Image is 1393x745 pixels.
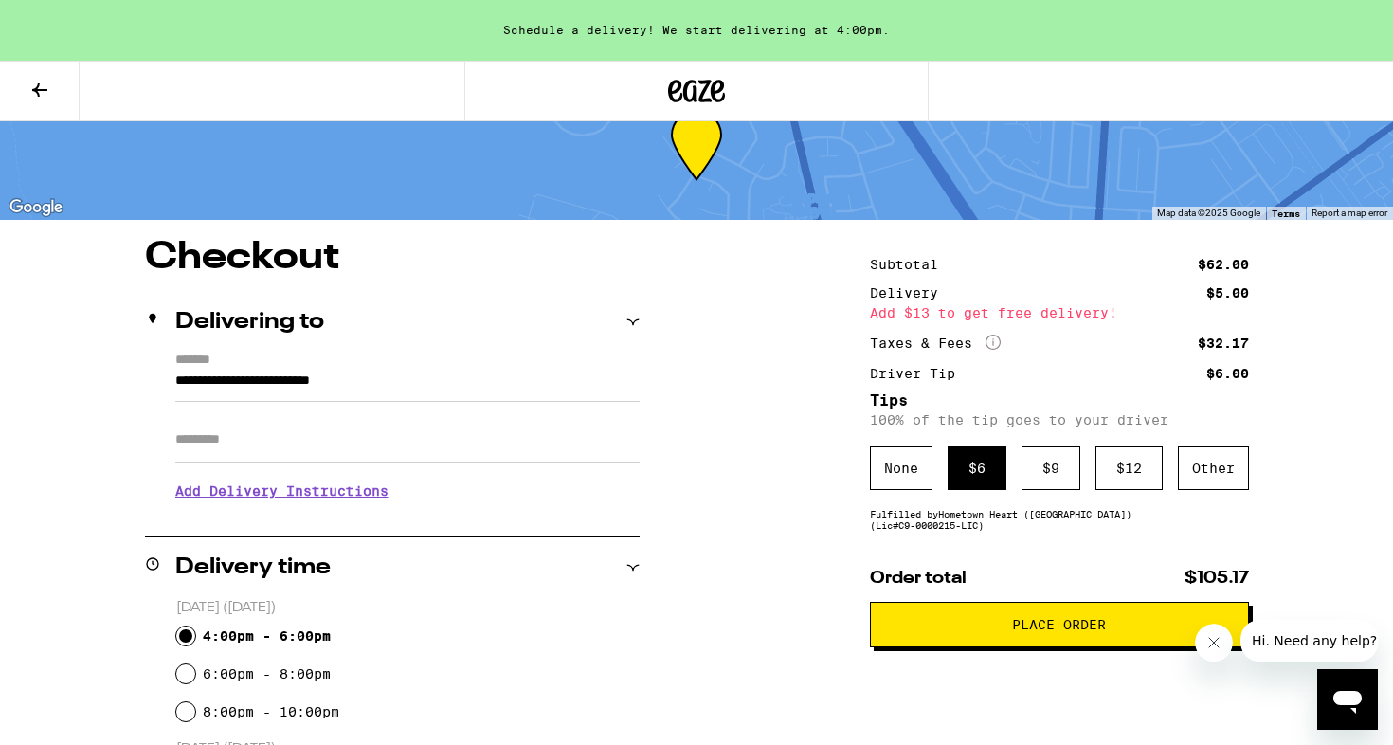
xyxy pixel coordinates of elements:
span: Place Order [1012,618,1106,631]
a: Terms [1272,208,1300,219]
iframe: Close message [1195,624,1233,662]
img: Google [5,195,67,220]
div: None [870,446,932,490]
p: 100% of the tip goes to your driver [870,412,1249,427]
h2: Delivering to [175,311,324,334]
label: 6:00pm - 8:00pm [203,666,331,681]
label: 4:00pm - 6:00pm [203,628,331,644]
h2: Delivery time [175,556,331,579]
iframe: Button to launch messaging window [1317,669,1378,730]
h5: Tips [870,393,1249,409]
div: Add $13 to get free delivery! [870,306,1249,319]
button: Place Order [870,602,1249,647]
span: $105.17 [1185,570,1249,587]
div: Delivery [870,286,951,300]
div: $5.00 [1206,286,1249,300]
h3: Add Delivery Instructions [175,469,640,513]
span: Map data ©2025 Google [1157,208,1260,218]
label: 8:00pm - 10:00pm [203,704,339,719]
div: Driver Tip [870,367,968,380]
a: Report a map error [1312,208,1387,218]
iframe: Message from company [1240,620,1378,662]
h1: Checkout [145,239,640,277]
div: $ 9 [1022,446,1080,490]
p: We'll contact you at [PHONE_NUMBER] when we arrive [175,513,640,528]
div: $6.00 [1206,367,1249,380]
div: Fulfilled by Hometown Heart ([GEOGRAPHIC_DATA]) (Lic# C9-0000215-LIC ) [870,508,1249,531]
span: Order total [870,570,967,587]
div: $62.00 [1198,258,1249,271]
div: $32.17 [1198,336,1249,350]
p: [DATE] ([DATE]) [176,599,640,617]
div: Taxes & Fees [870,335,1001,352]
div: $ 12 [1095,446,1163,490]
div: $ 6 [948,446,1006,490]
div: Subtotal [870,258,951,271]
a: Open this area in Google Maps (opens a new window) [5,195,67,220]
div: Other [1178,446,1249,490]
